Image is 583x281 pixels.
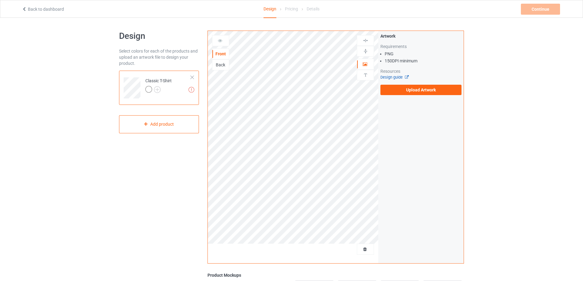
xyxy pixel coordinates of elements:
[380,68,462,74] div: Resources
[212,62,229,68] div: Back
[285,0,298,17] div: Pricing
[263,0,276,18] div: Design
[22,7,64,12] a: Back to dashboard
[385,58,462,64] li: 150 DPI minimum
[154,86,161,93] img: svg+xml;base64,PD94bWwgdmVyc2lvbj0iMS4wIiBlbmNvZGluZz0iVVRGLTgiPz4KPHN2ZyB3aWR0aD0iMjJweCIgaGVpZ2...
[119,31,199,42] h1: Design
[119,115,199,133] div: Add product
[145,78,172,92] div: Classic T-Shirt
[380,75,408,79] a: Design guide
[212,51,229,57] div: Front
[380,85,462,95] label: Upload Artwork
[380,43,462,50] div: Requirements
[380,33,462,39] div: Artwork
[363,48,368,54] img: svg%3E%0A
[363,38,368,43] img: svg%3E%0A
[307,0,320,17] div: Details
[385,51,462,57] li: PNG
[119,71,199,105] div: Classic T-Shirt
[189,87,194,93] img: exclamation icon
[207,272,464,278] div: Product Mockups
[119,48,199,66] div: Select colors for each of the products and upload an artwork file to design your product.
[363,72,368,78] img: svg%3E%0A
